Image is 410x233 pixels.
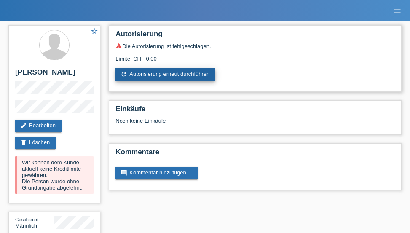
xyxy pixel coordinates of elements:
[15,217,38,222] span: Geschlecht
[115,30,395,43] h2: Autorisierung
[115,43,122,49] i: warning
[15,68,94,81] h2: [PERSON_NAME]
[115,167,198,179] a: commentKommentar hinzufügen ...
[115,105,395,118] h2: Einkäufe
[15,156,94,194] div: Wir können dem Kunde aktuell keine Kreditlimite gewähren. Die Person wurde ohne Grundangabe abgel...
[15,216,54,229] div: Männlich
[20,139,27,146] i: delete
[393,7,402,15] i: menu
[91,27,98,36] a: star_border
[121,169,127,176] i: comment
[115,148,395,161] h2: Kommentare
[389,8,406,13] a: menu
[15,120,62,132] a: editBearbeiten
[115,68,215,81] a: refreshAutorisierung erneut durchführen
[115,43,395,49] div: Die Autorisierung ist fehlgeschlagen.
[91,27,98,35] i: star_border
[20,122,27,129] i: edit
[15,137,56,149] a: deleteLöschen
[121,71,127,78] i: refresh
[115,118,395,130] div: Noch keine Einkäufe
[115,49,395,62] div: Limite: CHF 0.00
